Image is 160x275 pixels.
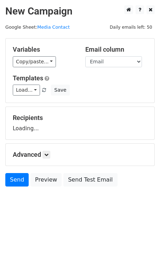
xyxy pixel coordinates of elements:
[85,46,147,53] h5: Email column
[5,24,70,30] small: Google Sheet:
[107,24,155,30] a: Daily emails left: 50
[13,151,147,159] h5: Advanced
[63,173,117,187] a: Send Test Email
[30,173,62,187] a: Preview
[51,85,69,96] button: Save
[13,46,75,53] h5: Variables
[13,56,56,67] a: Copy/paste...
[13,114,147,122] h5: Recipients
[13,74,43,82] a: Templates
[5,173,29,187] a: Send
[13,114,147,132] div: Loading...
[107,23,155,31] span: Daily emails left: 50
[5,5,155,17] h2: New Campaign
[37,24,70,30] a: Media Contact
[13,85,40,96] a: Load...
